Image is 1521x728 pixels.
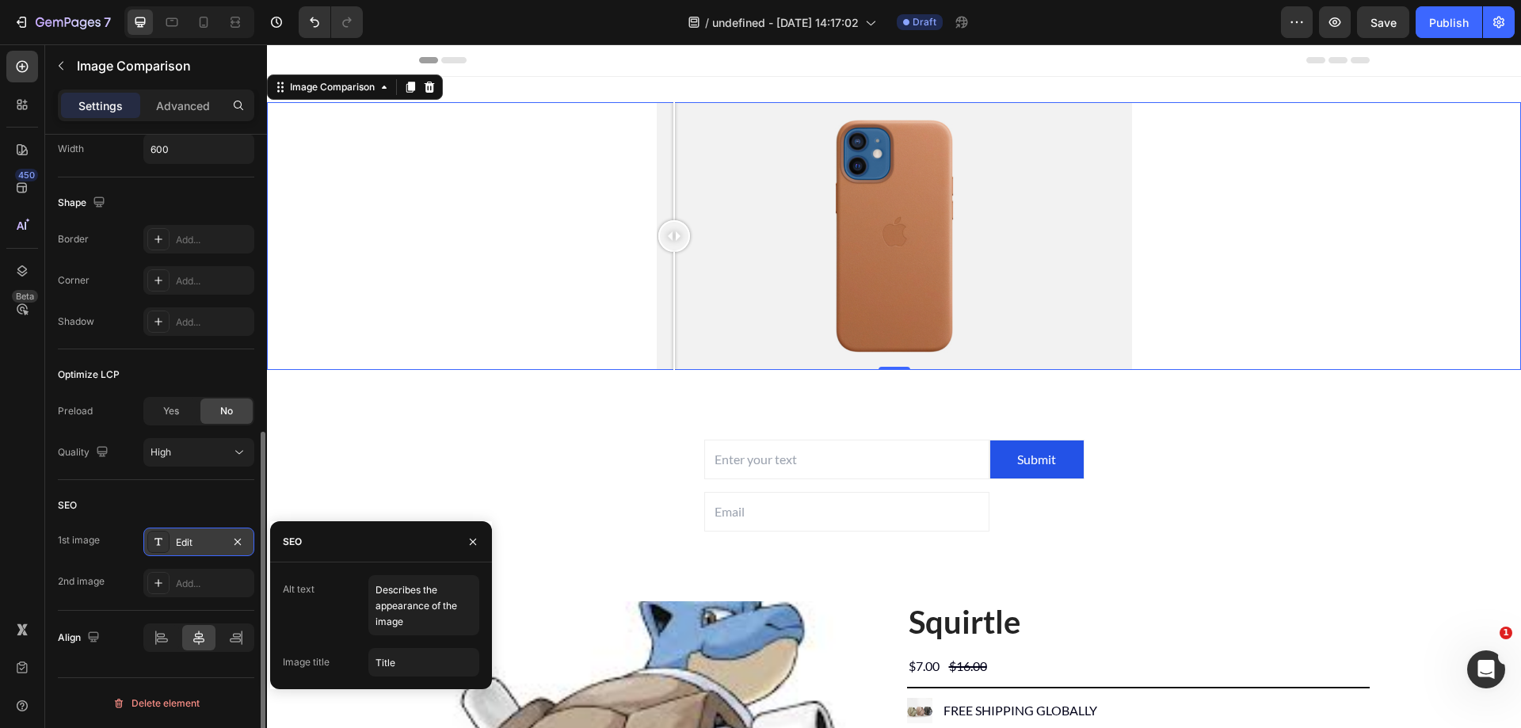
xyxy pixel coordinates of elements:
div: Delete element [112,694,200,713]
input: Auto [144,135,253,163]
iframe: Design area [267,44,1521,728]
div: Border [58,232,89,246]
span: undefined - [DATE] 14:17:02 [712,14,859,31]
div: Edit [176,536,222,550]
div: Shadow [58,314,94,329]
div: $7.00 [640,611,674,633]
div: SEO [58,498,77,513]
div: 1st image [58,533,100,547]
div: Add... [176,233,250,247]
p: Settings [78,97,123,114]
div: 450 [15,169,38,181]
div: Image title [283,655,330,669]
button: 7 [6,6,118,38]
div: 2nd image [58,574,105,589]
button: Save [1357,6,1409,38]
input: Email [437,448,722,487]
div: SEO [283,535,302,549]
div: Shape [58,192,109,214]
div: Quality [58,442,112,463]
span: Save [1370,16,1397,29]
img: Title [390,58,865,326]
div: Optimize LCP [58,368,120,382]
button: Publish [1416,6,1482,38]
h2: Squirtle [640,557,1103,598]
div: Alt text [283,582,314,597]
div: Add... [176,274,250,288]
span: No [220,404,233,418]
div: Add... [176,577,250,591]
div: $16.00 [680,611,722,633]
input: Enter your text [437,395,722,435]
div: Publish [1429,14,1469,31]
span: 1 [1500,627,1512,639]
span: High [151,446,171,458]
img: image_demo.jpg [640,654,666,680]
span: / [705,14,709,31]
p: Advanced [156,97,210,114]
input: E.g: iphone compare [368,648,479,677]
button: Delete element [58,691,254,716]
p: Image Comparison [77,56,248,75]
div: Submit [750,406,789,425]
div: Corner [58,273,90,288]
button: Submit [723,396,817,434]
div: Add... [176,315,250,330]
iframe: Intercom live chat [1467,650,1505,688]
div: Beta [12,290,38,303]
p: 7 [104,13,111,32]
div: Align [58,627,103,649]
div: Undo/Redo [299,6,363,38]
div: Width [58,142,84,156]
button: High [143,438,254,467]
span: Draft [913,15,936,29]
span: Yes [163,404,179,418]
div: Preload [58,404,93,418]
p: FREE SHIPPING GLOBALLY [677,657,836,676]
div: Image Comparison [20,36,111,50]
